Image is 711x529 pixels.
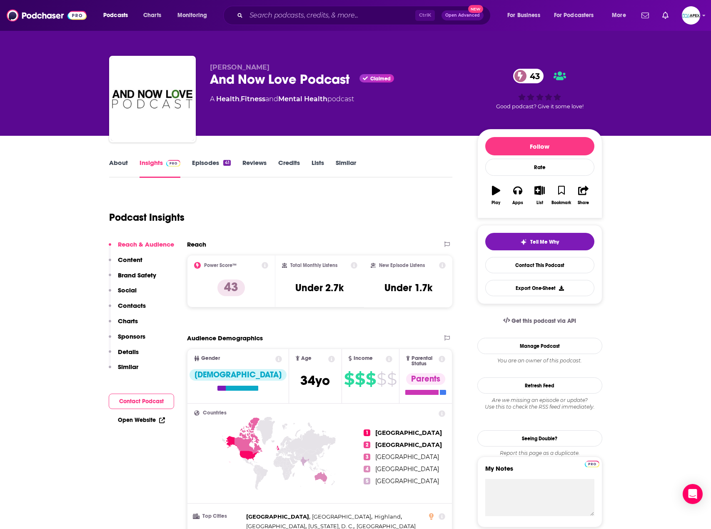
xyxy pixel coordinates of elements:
button: Similar [109,363,138,378]
span: [GEOGRAPHIC_DATA] [312,513,371,520]
span: Countries [203,410,227,416]
span: 5 [364,478,370,484]
p: Charts [118,317,138,325]
img: And Now Love Podcast [111,57,194,141]
h3: Under 2.7k [295,282,344,294]
button: open menu [606,9,636,22]
button: open menu [172,9,218,22]
p: Similar [118,363,138,371]
span: [GEOGRAPHIC_DATA] [375,429,442,437]
div: Rate [485,159,594,176]
span: [GEOGRAPHIC_DATA] [246,513,309,520]
a: Episodes41 [192,159,230,178]
span: [GEOGRAPHIC_DATA] [375,453,439,461]
div: A podcast [210,94,354,104]
span: 4 [364,466,370,472]
span: Income [354,356,373,361]
span: Parental Status [412,356,437,367]
div: 43Good podcast? Give it some love! [477,63,602,115]
h2: Reach [187,240,206,248]
a: Get this podcast via API [496,311,583,331]
div: Play [491,200,500,205]
p: 43 [217,279,245,296]
button: Charts [109,317,138,332]
a: Contact This Podcast [485,257,594,273]
span: [GEOGRAPHIC_DATA] [375,477,439,485]
button: open menu [549,9,606,22]
img: User Profile [682,6,700,25]
span: Charts [143,10,161,21]
button: open menu [501,9,551,22]
button: Sponsors [109,332,145,348]
h2: Total Monthly Listens [290,262,337,268]
a: Show notifications dropdown [659,8,672,22]
span: For Business [507,10,540,21]
button: Open AdvancedNew [442,10,484,20]
span: $ [355,372,365,386]
p: Social [118,286,137,294]
label: My Notes [485,464,594,479]
span: [GEOGRAPHIC_DATA] [375,465,439,473]
a: Charts [138,9,166,22]
button: List [529,180,550,210]
button: Follow [485,137,594,155]
button: Show profile menu [682,6,700,25]
span: Open Advanced [445,13,480,17]
span: 34 yo [300,372,330,389]
h2: Power Score™ [204,262,237,268]
span: and [265,95,278,103]
span: $ [377,372,386,386]
p: Contacts [118,302,146,309]
div: Open Intercom Messenger [683,484,703,504]
span: Gender [201,356,220,361]
span: 2 [364,442,370,448]
a: Lists [312,159,324,178]
span: Age [301,356,312,361]
button: Brand Safety [109,271,156,287]
h2: Audience Demographics [187,334,263,342]
span: Logged in as Apex [682,6,700,25]
span: Claimed [370,77,391,81]
h3: Under 1.7k [384,282,432,294]
div: 41 [223,160,230,166]
span: , [239,95,241,103]
button: Play [485,180,507,210]
span: , [312,512,372,522]
span: , [374,512,402,522]
span: Highland [374,513,401,520]
a: Manage Podcast [477,338,602,354]
span: Monitoring [177,10,207,21]
img: Podchaser - Follow, Share and Rate Podcasts [7,7,87,23]
img: tell me why sparkle [520,239,527,245]
button: Content [109,256,142,271]
button: Apps [507,180,529,210]
img: Podchaser Pro [585,461,599,467]
a: Pro website [585,459,599,467]
a: Show notifications dropdown [638,8,652,22]
button: Refresh Feed [477,377,602,394]
span: $ [344,372,354,386]
button: Contacts [109,302,146,317]
a: About [109,159,128,178]
a: InsightsPodchaser Pro [140,159,181,178]
div: Apps [512,200,523,205]
span: 43 [521,69,544,83]
p: Details [118,348,139,356]
p: Sponsors [118,332,145,340]
span: Tell Me Why [530,239,559,245]
span: Podcasts [103,10,128,21]
div: Report this page as a duplicate. [477,450,602,457]
a: Seeing Double? [477,430,602,447]
button: Share [572,180,594,210]
div: You are an owner of this podcast. [477,357,602,364]
h1: Podcast Insights [109,211,185,224]
h2: New Episode Listens [379,262,425,268]
p: Brand Safety [118,271,156,279]
p: Content [118,256,142,264]
span: $ [387,372,397,386]
button: Contact Podcast [109,394,174,409]
div: [DEMOGRAPHIC_DATA] [190,369,287,381]
span: [GEOGRAPHIC_DATA] [375,441,442,449]
a: Credits [278,159,300,178]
